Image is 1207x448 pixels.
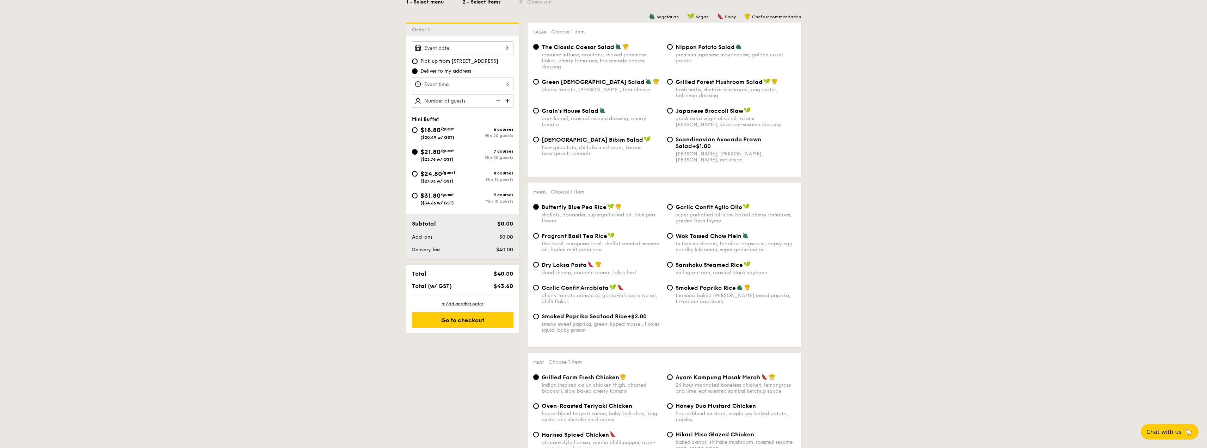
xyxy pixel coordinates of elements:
span: Vegetarian [657,14,679,19]
img: icon-vegetarian.fe4039eb.svg [615,43,621,50]
div: cherry tomato, [PERSON_NAME], feta cheese [542,87,661,93]
span: Add-ons [412,234,432,240]
img: icon-spicy.37a8142b.svg [617,284,624,290]
div: cherry tomato concasse, garlic-infused olive oil, chilli flakes [542,293,661,305]
span: $40.00 [496,247,513,253]
span: Total (w/ GST) [412,283,452,289]
input: Butterfly Blue Pea Riceshallots, coriander, supergarlicfied oil, blue pea flower [533,204,539,210]
span: ($27.03 w/ GST) [420,179,454,184]
span: Choose 1 item [551,189,584,195]
input: Hikari Miso Glazed Chickenbaked carrot, shiitake mushroom, roasted sesame seed, spring onion [667,432,673,437]
div: Min 15 guests [463,177,513,182]
div: dried shrimp, coconut cream, laksa leaf [542,270,661,276]
span: Garlic Confit Aglio Olio [676,204,742,210]
span: The Classic Caesar Salad [542,44,614,50]
span: 🦙 [1184,428,1193,436]
div: fresh herbs, shiitake mushroom, king oyster, balsamic dressing [676,87,795,99]
div: house-blend mustard, maple soy baked potato, parsley [676,411,795,423]
span: Delivery fee [412,247,440,253]
span: Japanese Broccoli Slaw [676,108,743,114]
span: Garlic Confit Arrabiata [542,284,609,291]
span: $18.80 [420,126,441,134]
input: Japanese Broccoli Slawgreek extra virgin olive oil, kizami [PERSON_NAME], yuzu soy-sesame dressing [667,108,673,113]
div: corn kernel, roasted sesame dressing, cherry tomato [542,116,661,128]
input: Smoked Paprika Riceturmeric baked [PERSON_NAME] sweet paprika, tri-colour capsicum [667,285,673,290]
span: $24.80 [420,170,442,178]
span: +$1.00 [692,143,711,149]
div: 8 courses [463,171,513,176]
span: Meat [533,360,544,365]
input: Green [DEMOGRAPHIC_DATA] Saladcherry tomato, [PERSON_NAME], feta cheese [533,79,539,85]
span: ($23.76 w/ GST) [420,157,454,162]
input: Grilled Farm Fresh ChickenIndian inspired cajun chicken thigh, charred broccoli, slow baked cherr... [533,374,539,380]
input: $21.80/guest($23.76 w/ GST)7 coursesMin 20 guests [412,149,418,155]
div: 24 hour marinated boneless chicken, lemongrass and lime leaf scented sambal ketchup sauce [676,382,795,394]
input: Number of guests [412,94,513,108]
span: Vegan [696,14,709,19]
input: Nippon Potato Saladpremium japanese mayonnaise, golden russet potato [667,44,673,50]
input: Harissa Spiced Chickenafrican-style harissa, ancho chilli pepper, oven-roasted zucchini and carrot [533,432,539,437]
input: Dry Laksa Pastadried shrimp, coconut cream, laksa leaf [533,262,539,268]
span: Harissa Spiced Chicken [542,431,609,438]
div: smoky sweet paprika, green-lipped mussel, flower squid, baby prawn [542,321,661,333]
span: Total [412,270,426,277]
span: Honey Duo Mustard Chicken [676,403,756,409]
div: five-spice tofu, shiitake mushroom, korean beansprout, spinach [542,145,661,157]
span: /guest [442,170,455,175]
img: icon-spicy.37a8142b.svg [587,261,594,268]
img: icon-vegan.f8ff3823.svg [744,107,751,113]
div: premium japanese mayonnaise, golden russet potato [676,52,795,64]
span: ($34.66 w/ GST) [420,201,454,205]
div: Min 20 guests [463,155,513,160]
img: icon-spicy.37a8142b.svg [761,374,768,380]
div: [PERSON_NAME], [PERSON_NAME], [PERSON_NAME], red onion [676,151,795,163]
span: /guest [441,148,454,153]
div: greek extra virgin olive oil, kizami [PERSON_NAME], yuzu soy-sesame dressing [676,116,795,128]
span: Choose 1 item [551,29,585,35]
img: icon-vegan.f8ff3823.svg [644,136,651,142]
span: Grilled Farm Fresh Chicken [542,374,619,381]
input: Ayam Kampung Masak Merah24 hour marinated boneless chicken, lemongrass and lime leaf scented samb... [667,374,673,380]
input: Wok Tossed Chow Meinbutton mushroom, tricolour capsicum, cripsy egg noodle, kikkoman, super garli... [667,233,673,239]
span: $0.00 [499,234,513,240]
span: Pick up from [STREET_ADDRESS] [420,58,498,65]
span: $40.00 [494,270,513,277]
span: Subtotal [412,220,436,227]
img: icon-chef-hat.a58ddaea.svg [653,78,659,85]
img: icon-chef-hat.a58ddaea.svg [771,78,778,85]
span: Sanshoku Steamed Rice [676,262,743,268]
span: Smoked Paprika Seafood Rice [542,313,627,320]
span: Chef's recommendation [752,14,801,19]
div: shallots, coriander, supergarlicfied oil, blue pea flower [542,212,661,224]
span: Order 1 [412,27,433,33]
span: Green [DEMOGRAPHIC_DATA] Salad [542,79,645,85]
img: icon-reduce.1d2dbef1.svg [492,94,503,108]
input: Garlic Confit Aglio Oliosuper garlicfied oil, slow baked cherry tomatoes, garden fresh thyme [667,204,673,210]
img: icon-vegetarian.fe4039eb.svg [645,78,652,85]
span: Hikari Miso Glazed Chicken [676,431,754,438]
img: icon-chef-hat.a58ddaea.svg [620,374,626,380]
span: $43.60 [494,283,513,289]
span: Smoked Paprika Rice [676,284,736,291]
span: Scandinavian Avocado Prawn Salad [676,136,761,149]
span: Mains [533,190,547,195]
div: turmeric baked [PERSON_NAME] sweet paprika, tri-colour capsicum [676,293,795,305]
span: Dry Laksa Pasta [542,262,587,268]
span: Ayam Kampung Masak Merah [676,374,760,381]
span: Grilled Forest Mushroom Salad [676,79,763,85]
span: $31.80 [420,192,441,200]
img: icon-vegan.f8ff3823.svg [609,284,616,290]
img: icon-vegan.f8ff3823.svg [763,78,770,85]
div: 9 courses [463,192,513,197]
input: Oven-Roasted Teriyaki Chickenhouse-blend teriyaki sauce, baby bok choy, king oyster and shiitake ... [533,403,539,409]
img: icon-vegan.f8ff3823.svg [607,203,614,210]
img: icon-vegetarian.fe4039eb.svg [742,232,749,239]
input: $18.80/guest($20.49 w/ GST)6 coursesMin 20 guests [412,127,418,133]
img: icon-chef-hat.a58ddaea.svg [595,261,602,268]
span: Grain's House Salad [542,108,598,114]
div: thai basil, european basil, shallot scented sesame oil, barley multigrain rice [542,241,661,253]
input: Event time [412,78,513,91]
input: The Classic Caesar Saladromaine lettuce, croutons, shaved parmesan flakes, cherry tomatoes, house... [533,44,539,50]
img: icon-chef-hat.a58ddaea.svg [744,13,751,19]
div: Min 20 guests [463,133,513,138]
